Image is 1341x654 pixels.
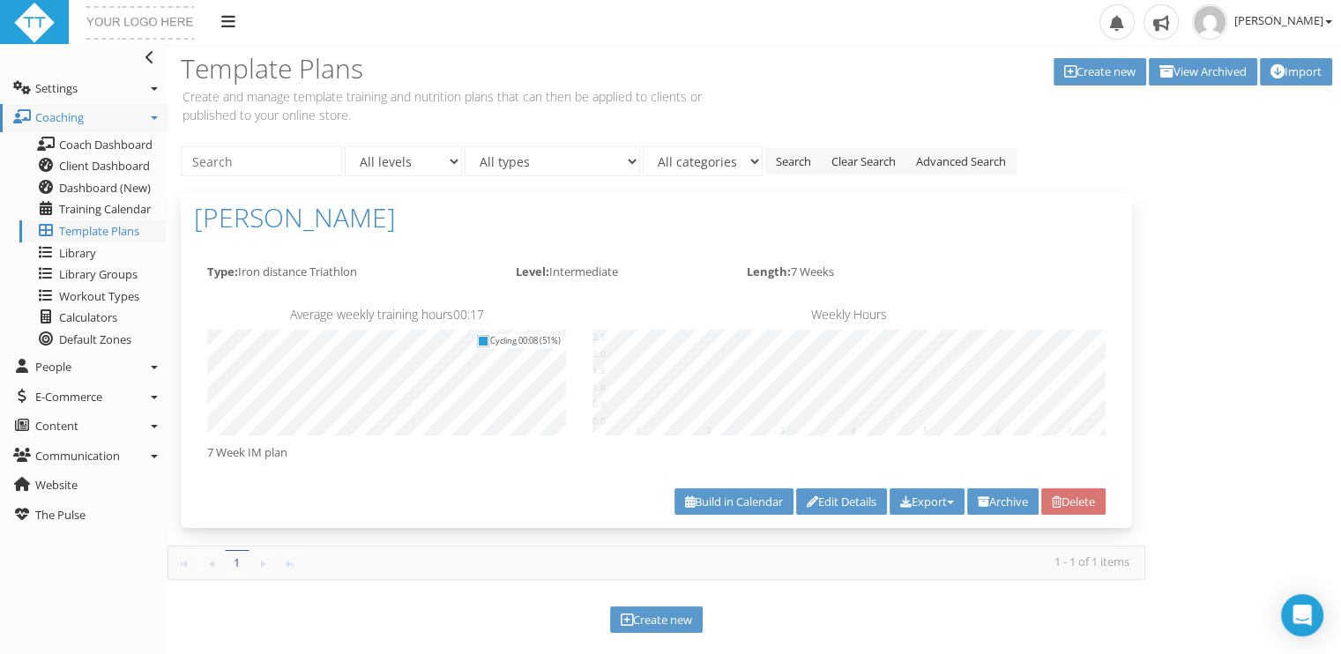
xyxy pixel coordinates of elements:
[35,477,78,493] span: Website
[181,54,748,83] h3: Template Plans
[1039,550,1145,573] span: 1 - 1 of 1 items
[636,425,641,435] div: 1
[1041,488,1106,516] a: Delete
[59,245,96,261] span: Library
[19,198,166,220] a: Training Calendar
[35,389,102,405] span: E-Commerce
[35,418,78,434] span: Content
[747,264,791,279] strong: Length:
[1281,594,1323,636] div: Open Intercom Messenger
[35,359,71,375] span: People
[172,550,197,575] a: Go to the first page
[995,425,1001,435] div: 6
[967,488,1039,516] a: Archive
[82,2,199,44] img: yourlogohere.png
[19,329,166,351] a: Default Zones
[207,264,489,281] p: Iron distance Triathlon
[35,80,78,96] span: Settings
[610,606,703,634] a: Create new
[592,308,1106,321] h5: Weekly Hours
[59,180,151,196] span: Dashboard (New)
[796,488,887,516] a: Edit Details
[13,2,56,44] img: ttbadgewhite_48x48.png
[765,148,822,175] a: Search
[35,507,86,523] span: The Pulse
[19,242,166,264] a: Library
[35,109,84,125] span: Coaching
[19,264,166,286] a: Library Groups
[59,266,138,282] span: Library Groups
[207,264,238,279] strong: Type:
[59,331,131,347] span: Default Zones
[905,148,1017,175] a: Advanced Search
[1192,4,1227,40] img: 41ca5b133989aca7f482b08e7029bfbf
[59,201,151,217] span: Training Calendar
[19,220,166,242] a: Template Plans
[59,288,139,304] span: Workout Types
[59,223,139,239] span: Template Plans
[1067,425,1072,435] div: 7
[1054,58,1146,85] a: Create new
[278,550,302,575] a: Go to the last page
[19,134,166,156] a: Coach Dashboard
[59,137,153,152] span: Coach Dashboard
[707,425,712,435] div: 2
[181,146,342,176] input: Search
[35,448,120,464] span: Communication
[19,177,166,199] a: Dashboard (New)
[821,148,906,175] a: Clear Search
[59,309,117,325] span: Calculators
[198,550,223,575] a: Go to the previous page
[207,444,1106,462] p: 7 Week IM plan
[194,203,1119,232] a: [PERSON_NAME]
[19,286,166,308] a: Workout Types
[779,425,785,435] div: 3
[923,425,928,435] div: 5
[181,87,748,124] p: Create and manage template training and nutrition plans that can then be applied to clients or pu...
[59,158,150,174] span: Client Dashboard
[1234,12,1332,28] span: [PERSON_NAME]
[747,264,951,281] p: 7 Weeks
[516,264,549,279] strong: Level:
[251,550,276,575] a: Go to the next page
[1260,58,1332,85] a: Import
[19,155,166,177] a: Client Dashboard
[851,425,856,435] div: 4
[1149,58,1257,85] a: View Archived
[890,488,965,516] button: Export
[489,334,562,348] div: Cycling 00:08 (51%)
[516,264,720,281] p: Intermediate
[674,488,793,516] a: Build in Calendar
[19,307,166,329] a: Calculators
[207,308,566,321] h5: Average weekly training hours
[453,306,484,323] span: 00:17
[225,550,250,575] span: 1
